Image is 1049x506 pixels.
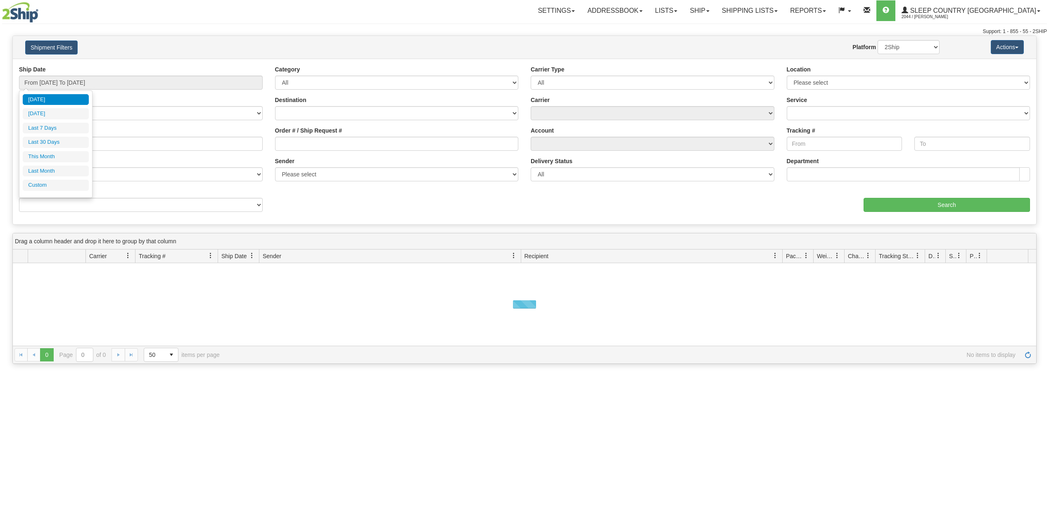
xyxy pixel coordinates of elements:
[1021,348,1035,361] a: Refresh
[684,0,715,21] a: Ship
[817,252,834,260] span: Weight
[531,96,550,104] label: Carrier
[275,157,294,165] label: Sender
[970,252,977,260] span: Pickup Status
[787,65,811,74] label: Location
[784,0,832,21] a: Reports
[928,252,935,260] span: Delivery Status
[879,252,915,260] span: Tracking Status
[13,233,1036,249] div: grid grouping header
[275,65,300,74] label: Category
[768,249,782,263] a: Recipient filter column settings
[25,40,78,55] button: Shipment Filters
[231,352,1016,358] span: No items to display
[991,40,1024,54] button: Actions
[952,249,966,263] a: Shipment Issues filter column settings
[949,252,956,260] span: Shipment Issues
[787,137,902,151] input: From
[908,7,1036,14] span: Sleep Country [GEOGRAPHIC_DATA]
[221,252,247,260] span: Ship Date
[23,94,89,105] li: [DATE]
[144,348,220,362] span: items per page
[787,126,815,135] label: Tracking #
[864,198,1030,212] input: Search
[507,249,521,263] a: Sender filter column settings
[2,28,1047,35] div: Support: 1 - 855 - 55 - 2SHIP
[581,0,649,21] a: Addressbook
[149,351,160,359] span: 50
[23,123,89,134] li: Last 7 Days
[89,252,107,260] span: Carrier
[716,0,784,21] a: Shipping lists
[121,249,135,263] a: Carrier filter column settings
[23,151,89,162] li: This Month
[40,348,53,361] span: Page 0
[895,0,1047,21] a: Sleep Country [GEOGRAPHIC_DATA] 2044 / [PERSON_NAME]
[204,249,218,263] a: Tracking # filter column settings
[23,137,89,148] li: Last 30 Days
[59,348,106,362] span: Page of 0
[531,157,572,165] label: Delivery Status
[799,249,813,263] a: Packages filter column settings
[524,252,548,260] span: Recipient
[2,2,38,23] img: logo2044.jpg
[165,348,178,361] span: select
[931,249,945,263] a: Delivery Status filter column settings
[275,126,342,135] label: Order # / Ship Request #
[19,65,46,74] label: Ship Date
[973,249,987,263] a: Pickup Status filter column settings
[245,249,259,263] a: Ship Date filter column settings
[263,252,281,260] span: Sender
[911,249,925,263] a: Tracking Status filter column settings
[787,157,819,165] label: Department
[1030,211,1048,295] iframe: chat widget
[649,0,684,21] a: Lists
[786,252,803,260] span: Packages
[23,108,89,119] li: [DATE]
[144,348,178,362] span: Page sizes drop down
[848,252,865,260] span: Charge
[830,249,844,263] a: Weight filter column settings
[23,166,89,177] li: Last Month
[23,180,89,191] li: Custom
[902,13,964,21] span: 2044 / [PERSON_NAME]
[139,252,166,260] span: Tracking #
[531,65,564,74] label: Carrier Type
[861,249,875,263] a: Charge filter column settings
[275,96,306,104] label: Destination
[787,96,807,104] label: Service
[531,126,554,135] label: Account
[852,43,876,51] label: Platform
[914,137,1030,151] input: To
[532,0,581,21] a: Settings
